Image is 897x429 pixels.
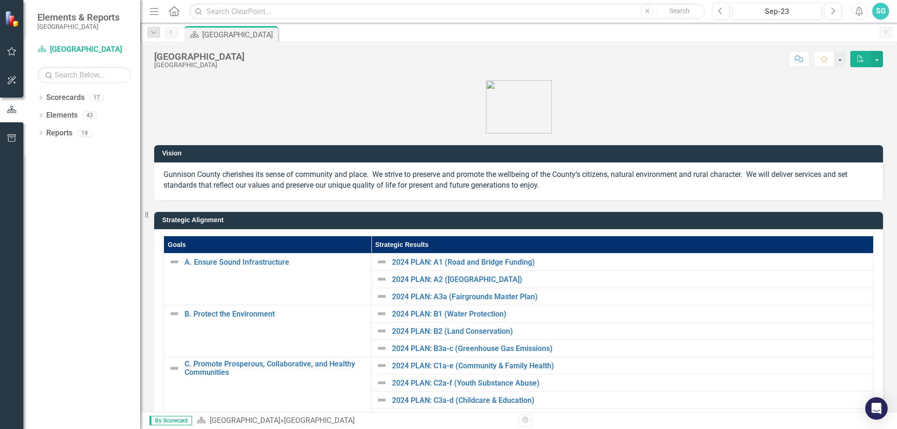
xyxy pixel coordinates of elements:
div: [GEOGRAPHIC_DATA] [284,416,355,425]
p: Gunnison County cherishes its sense of community and place. We strive to preserve and promote the... [164,169,874,191]
img: ClearPoint Strategy [5,11,21,27]
div: 43 [82,112,97,120]
input: Search ClearPoint... [189,3,705,20]
div: Open Intercom Messenger [865,397,888,420]
img: Gunnison%20Co%20Logo%20E-small.png [486,80,552,134]
a: [GEOGRAPHIC_DATA] [37,44,131,55]
div: 19 [77,129,92,137]
span: By Scorecard [149,416,192,425]
span: Elements & Reports [37,12,120,23]
h3: Strategic Alignment [162,217,878,224]
a: 2024 PLAN: B3a-c (Greenhouse Gas Emissions) [392,345,869,353]
img: Not Defined [376,256,387,267]
img: Not Defined [376,274,387,285]
div: » [197,415,512,426]
div: [GEOGRAPHIC_DATA] [202,29,276,41]
a: 2024 PLAN: A2 ([GEOGRAPHIC_DATA]) [392,275,869,284]
button: SG [872,3,889,20]
img: Not Defined [376,377,387,388]
h3: Vision [162,150,878,157]
img: Not Defined [169,363,180,374]
small: [GEOGRAPHIC_DATA] [37,23,120,30]
img: Not Defined [169,256,180,267]
img: Not Defined [376,308,387,319]
a: Elements [46,110,78,121]
a: [GEOGRAPHIC_DATA] [210,416,280,425]
img: Not Defined [376,394,387,406]
a: 2024 PLAN: A1 (Road and Bridge Funding) [392,258,869,267]
a: 2024 PLAN: B1 (Water Protection) [392,310,869,318]
a: 2024 PLAN: B2 (Land Conservation) [392,327,869,336]
img: Not Defined [376,291,387,302]
a: 2024 PLAN: C3a-d (Childcare & Education) [392,396,869,405]
a: 2024 PLAN: C2a-f (Youth Substance Abuse) [392,379,869,387]
img: Not Defined [376,360,387,371]
div: [GEOGRAPHIC_DATA] [154,51,244,62]
a: Reports [46,128,72,139]
input: Search Below... [37,67,131,83]
div: Sep-23 [735,6,819,17]
a: Scorecards [46,92,85,103]
a: A. Ensure Sound Infrastructure [185,258,366,267]
div: [GEOGRAPHIC_DATA] [154,62,244,69]
img: Not Defined [376,325,387,337]
a: B. Protect the Environment [185,310,366,318]
span: Search [669,7,690,14]
img: Not Defined [376,343,387,354]
button: Search [656,5,703,18]
img: Not Defined [169,308,180,319]
a: C. Promote Prosperous, Collaborative, and Healthy Communities [185,360,366,376]
div: 17 [89,94,104,102]
button: Sep-23 [732,3,822,20]
a: 2024 PLAN: C1a-e (Community & Family Health) [392,362,869,370]
a: 2024 PLAN: A3a (Fairgrounds Master Plan) [392,293,869,301]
